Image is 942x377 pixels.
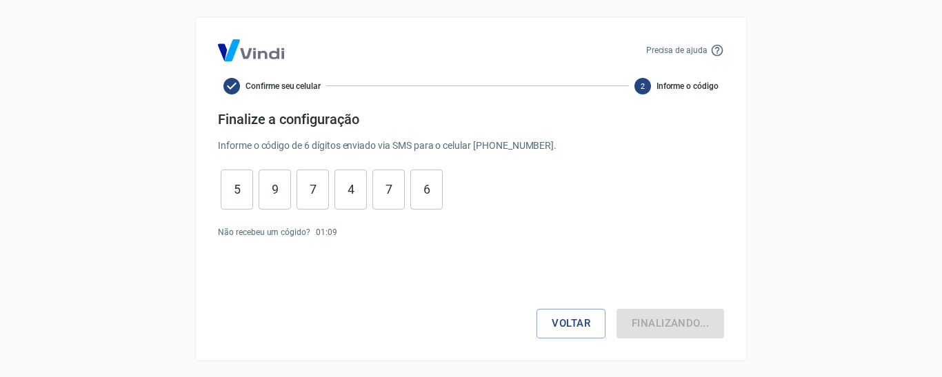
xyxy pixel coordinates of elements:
[218,111,724,128] h4: Finalize a configuração
[316,226,337,238] p: 01 : 09
[537,309,605,338] button: Voltar
[641,81,645,90] text: 2
[218,139,724,153] p: Informe o código de 6 dígitos enviado via SMS para o celular [PHONE_NUMBER] .
[218,39,284,61] img: Logo Vind
[646,44,708,57] p: Precisa de ajuda
[218,226,310,238] p: Não recebeu um cógido?
[245,80,321,92] span: Confirme seu celular
[657,80,719,92] span: Informe o código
